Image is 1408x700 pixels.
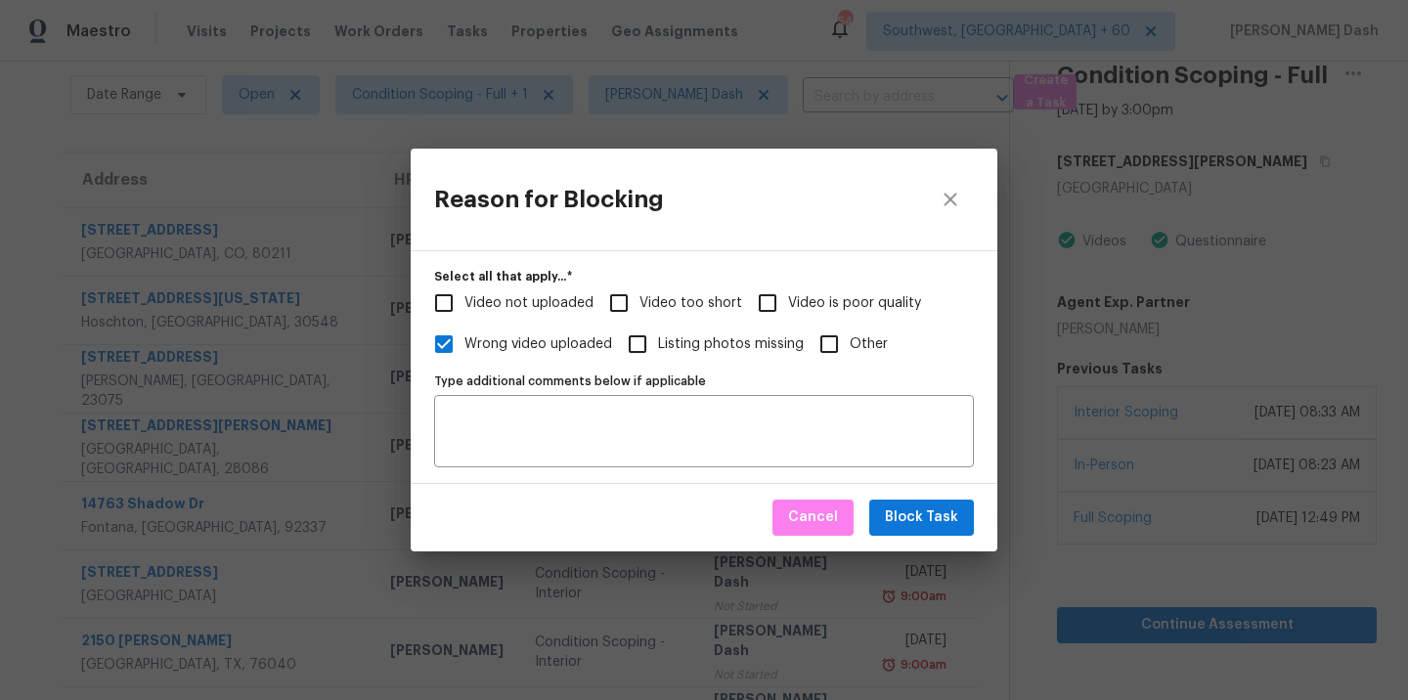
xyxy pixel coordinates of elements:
button: Cancel [772,500,854,536]
span: Cancel [788,505,838,530]
button: close [927,176,974,223]
span: Other [850,334,888,355]
span: Video is poor quality [788,293,921,314]
span: Listing photos missing [658,334,804,355]
h3: Reason for Blocking [434,186,664,213]
span: Video not uploaded [464,293,594,314]
span: Video too short [639,293,742,314]
span: Wrong video uploaded [464,334,612,355]
span: Video is poor quality [747,283,788,324]
span: Other [809,324,850,365]
span: Listing photos missing [617,324,658,365]
span: Wrong video uploaded [423,324,464,365]
label: Type additional comments below if applicable [434,375,974,387]
button: Block Task [869,500,974,536]
label: Select all that apply... [434,271,974,283]
div: Additional Comments [434,368,974,467]
span: Video too short [598,283,639,324]
span: Block Task [885,505,958,530]
span: Video not uploaded [423,283,464,324]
